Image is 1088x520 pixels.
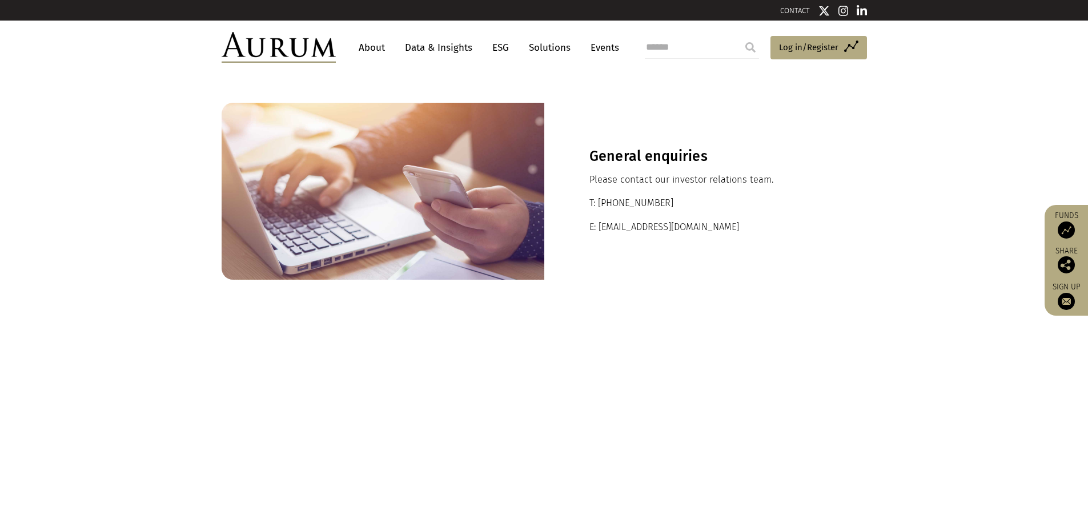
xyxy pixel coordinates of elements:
a: Solutions [523,37,576,58]
img: Sign up to our newsletter [1058,293,1075,310]
span: Log in/Register [779,41,838,54]
p: E: [EMAIL_ADDRESS][DOMAIN_NAME] [589,220,822,235]
a: Data & Insights [399,37,478,58]
img: Twitter icon [818,5,830,17]
img: Linkedin icon [857,5,867,17]
a: Events [585,37,619,58]
p: T: [PHONE_NUMBER] [589,196,822,211]
a: About [353,37,391,58]
a: Sign up [1050,282,1082,310]
img: Access Funds [1058,221,1075,239]
p: Please contact our investor relations team. [589,172,822,187]
a: ESG [487,37,515,58]
div: Share [1050,247,1082,273]
h3: General enquiries [589,148,822,165]
a: CONTACT [780,6,810,15]
input: Submit [739,36,762,59]
a: Log in/Register [770,36,867,60]
img: Instagram icon [838,5,849,17]
a: Funds [1050,211,1082,239]
img: Share this post [1058,256,1075,273]
img: Aurum [222,32,336,63]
